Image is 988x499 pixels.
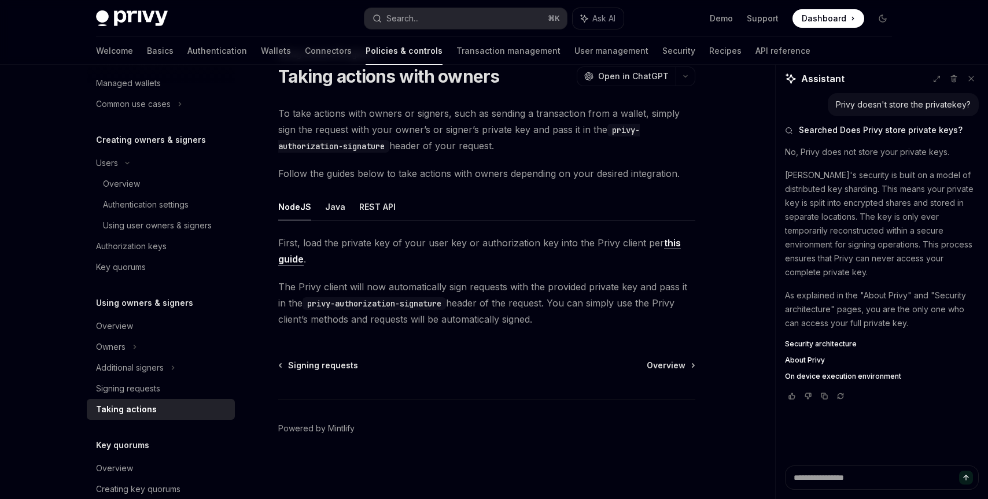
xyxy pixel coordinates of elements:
button: Search...⌘K [364,8,567,29]
div: Creating key quorums [96,482,180,496]
div: Additional signers [96,361,164,375]
button: Java [325,193,345,220]
a: Security architecture [785,339,979,349]
span: Searched Does Privy store private keys? [799,124,963,136]
h5: Creating owners & signers [96,133,206,147]
a: Taking actions [87,399,235,420]
button: Send message [959,471,973,485]
div: Signing requests [96,382,160,395]
a: Policies & controls [366,37,443,65]
span: On device execution environment [785,372,901,381]
span: About Privy [785,356,825,365]
div: Common use cases [96,97,171,111]
div: Overview [96,461,133,475]
a: Recipes [709,37,742,65]
button: Open in ChatGPT [577,66,676,86]
a: Signing requests [87,378,235,399]
span: The Privy client will now automatically sign requests with the provided private key and pass it i... [278,279,695,327]
a: Managed wallets [87,73,235,94]
h5: Key quorums [96,438,149,452]
span: Signing requests [288,360,358,371]
a: Overview [647,360,694,371]
button: Ask AI [573,8,624,29]
div: Taking actions [96,402,157,416]
span: First, load the private key of your user key or authorization key into the Privy client per . [278,235,695,267]
div: Privy doesn't store the privatekey? [836,99,971,110]
a: Basics [147,37,174,65]
img: dark logo [96,10,168,27]
p: As explained in the "About Privy" and "Security architecture" pages, you are the only one who can... [785,289,979,330]
span: Open in ChatGPT [598,71,669,82]
a: Connectors [305,37,352,65]
button: Toggle dark mode [873,9,892,28]
a: About Privy [785,356,979,365]
button: Searched Does Privy store private keys? [785,124,979,136]
span: Assistant [801,72,845,86]
a: Wallets [261,37,291,65]
div: Authentication settings [103,198,189,212]
span: ⌘ K [548,14,560,23]
a: Dashboard [792,9,864,28]
a: API reference [755,37,810,65]
code: privy-authorization-signature [303,297,446,310]
div: Search... [386,12,419,25]
span: Follow the guides below to take actions with owners depending on your desired integration. [278,165,695,182]
a: Overview [87,173,235,194]
span: Dashboard [802,13,846,24]
a: Authentication [187,37,247,65]
a: On device execution environment [785,372,979,381]
a: Key quorums [87,257,235,278]
a: Support [747,13,779,24]
a: User management [574,37,648,65]
span: Ask AI [592,13,615,24]
div: Overview [96,319,133,333]
h1: Taking actions with owners [278,66,500,87]
button: REST API [359,193,396,220]
p: [PERSON_NAME]'s security is built on a model of distributed key sharding. This means your private... [785,168,979,279]
a: Authorization keys [87,236,235,257]
span: Security architecture [785,339,857,349]
div: Key quorums [96,260,146,274]
h5: Using owners & signers [96,296,193,310]
a: Overview [87,458,235,479]
div: Users [96,156,118,170]
a: Overview [87,316,235,337]
span: To take actions with owners or signers, such as sending a transaction from a wallet, simply sign ... [278,105,695,154]
div: Authorization keys [96,239,167,253]
div: Using user owners & signers [103,219,212,232]
a: Using user owners & signers [87,215,235,236]
a: Welcome [96,37,133,65]
a: Security [662,37,695,65]
button: NodeJS [278,193,311,220]
div: Owners [96,340,126,354]
p: No, Privy does not store your private keys. [785,145,979,159]
div: Managed wallets [96,76,161,90]
a: Demo [710,13,733,24]
a: Signing requests [279,360,358,371]
a: Authentication settings [87,194,235,215]
span: Overview [647,360,685,371]
a: Powered by Mintlify [278,423,355,434]
div: Overview [103,177,140,191]
a: Transaction management [456,37,561,65]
